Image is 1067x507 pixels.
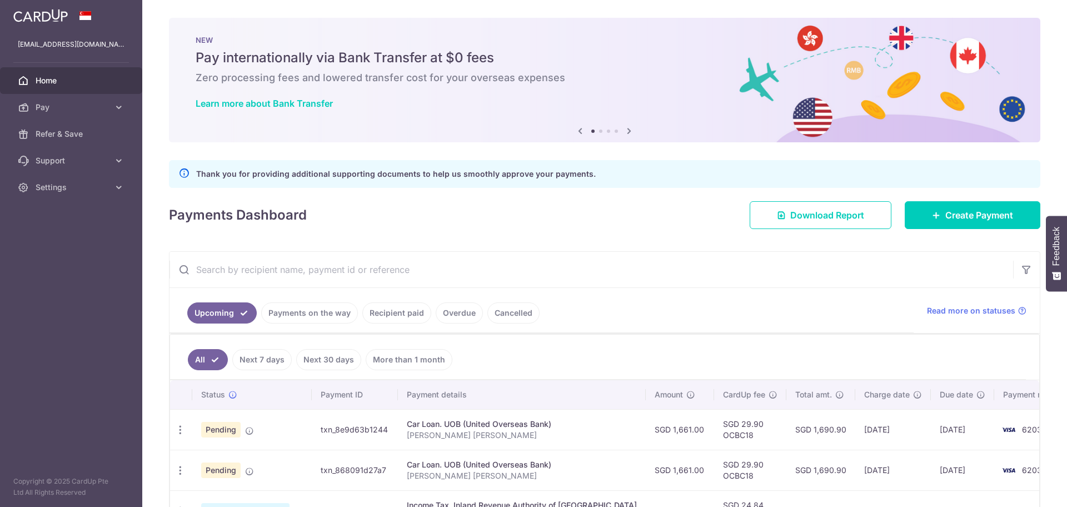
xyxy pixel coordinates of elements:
a: Payments on the way [261,302,358,324]
a: Upcoming [187,302,257,324]
a: Download Report [750,201,891,229]
a: Read more on statuses [927,305,1026,316]
h4: Payments Dashboard [169,205,307,225]
a: Learn more about Bank Transfer [196,98,333,109]
p: [PERSON_NAME] [PERSON_NAME] [407,470,637,481]
td: [DATE] [931,450,994,490]
td: SGD 29.90 OCBC18 [714,409,786,450]
span: Charge date [864,389,910,400]
td: txn_8e9d63b1244 [312,409,398,450]
p: Thank you for providing additional supporting documents to help us smoothly approve your payments. [196,167,596,181]
td: txn_868091d27a7 [312,450,398,490]
div: Car Loan. UOB (United Overseas Bank) [407,419,637,430]
span: Total amt. [795,389,832,400]
input: Search by recipient name, payment id or reference [169,252,1013,287]
img: CardUp [13,9,68,22]
td: SGD 1,661.00 [646,450,714,490]
span: Pay [36,102,109,113]
td: SGD 1,661.00 [646,409,714,450]
h6: Zero processing fees and lowered transfer cost for your overseas expenses [196,71,1014,84]
td: [DATE] [855,450,931,490]
span: Refer & Save [36,128,109,140]
td: SGD 1,690.90 [786,409,855,450]
a: Recipient paid [362,302,431,324]
span: Pending [201,463,241,478]
span: Pending [201,422,241,438]
a: Create Payment [905,201,1040,229]
a: Next 7 days [232,349,292,370]
iframe: Opens a widget where you can find more information [996,474,1056,501]
a: More than 1 month [366,349,452,370]
img: Bank Card [998,464,1020,477]
td: SGD 1,690.90 [786,450,855,490]
span: 6203 [1022,465,1042,475]
td: [DATE] [931,409,994,450]
span: Download Report [790,208,864,222]
span: Create Payment [945,208,1013,222]
a: Cancelled [487,302,540,324]
span: CardUp fee [723,389,765,400]
span: Feedback [1051,227,1061,266]
span: Home [36,75,109,86]
h5: Pay internationally via Bank Transfer at $0 fees [196,49,1014,67]
span: 6203 [1022,425,1042,434]
a: Next 30 days [296,349,361,370]
td: SGD 29.90 OCBC18 [714,450,786,490]
td: [DATE] [855,409,931,450]
span: Amount [655,389,683,400]
p: [EMAIL_ADDRESS][DOMAIN_NAME] [18,39,124,50]
span: Support [36,155,109,166]
p: NEW [196,36,1014,44]
p: [PERSON_NAME] [PERSON_NAME] [407,430,637,441]
button: Feedback - Show survey [1046,216,1067,291]
th: Payment details [398,380,646,409]
span: Settings [36,182,109,193]
span: Due date [940,389,973,400]
a: Overdue [436,302,483,324]
span: Read more on statuses [927,305,1015,316]
th: Payment ID [312,380,398,409]
span: Status [201,389,225,400]
div: Car Loan. UOB (United Overseas Bank) [407,459,637,470]
img: Bank Card [998,423,1020,436]
a: All [188,349,228,370]
img: Bank transfer banner [169,18,1040,142]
